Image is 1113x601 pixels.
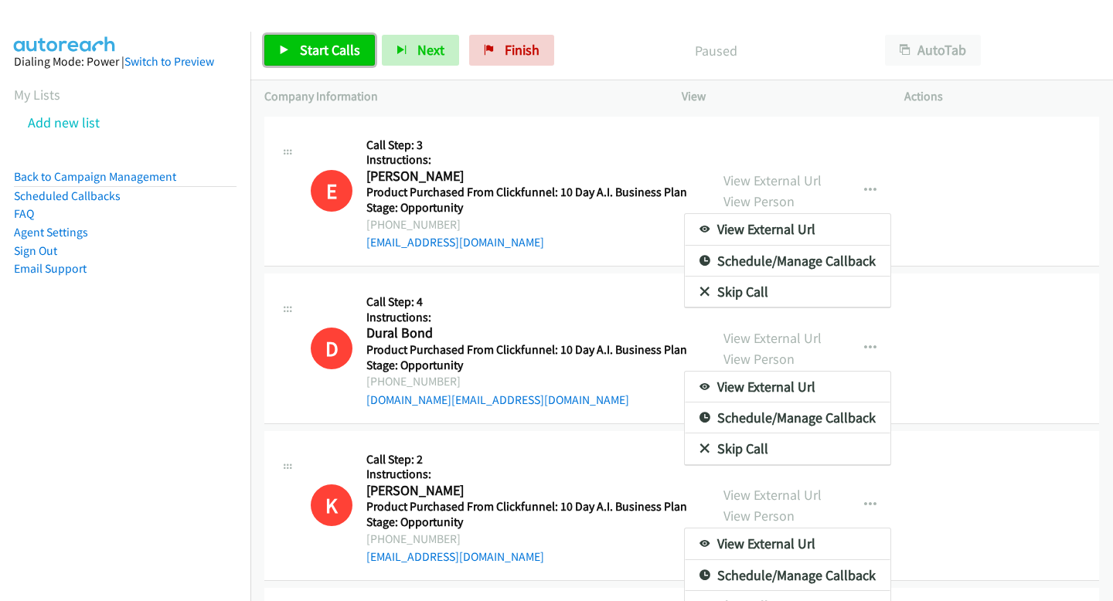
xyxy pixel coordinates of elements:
a: Skip Call [685,433,890,464]
a: Email Support [14,261,87,276]
a: Schedule/Manage Callback [685,246,890,277]
a: Sign Out [14,243,57,258]
a: Switch to Preview [124,54,214,69]
a: View External Url [685,372,890,402]
a: Schedule/Manage Callback [685,402,890,433]
a: View External Url [685,214,890,245]
a: Add new list [28,114,100,131]
div: Dialing Mode: Power | [14,53,237,71]
a: View External Url [685,528,890,559]
a: Scheduled Callbacks [14,188,121,203]
a: FAQ [14,206,34,221]
a: Skip Call [685,277,890,307]
a: Schedule/Manage Callback [685,560,890,591]
a: My Lists [14,86,60,104]
a: Agent Settings [14,225,88,239]
a: Back to Campaign Management [14,169,176,184]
